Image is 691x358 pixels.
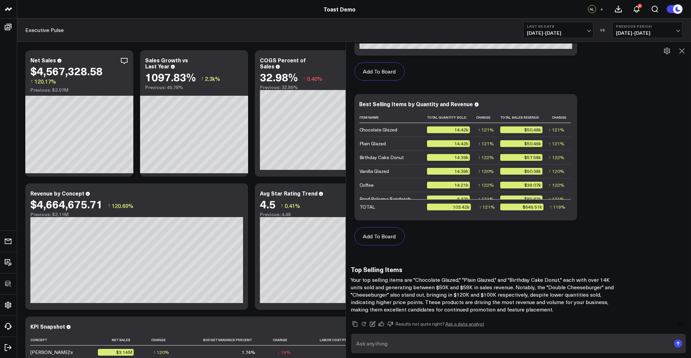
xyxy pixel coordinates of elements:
div: 2 [638,4,642,8]
div: $39.07k [500,182,543,188]
div: $646.51k [500,204,544,210]
span: 120.17% [34,78,56,85]
div: $4,664,675.71 [30,198,103,210]
div: ↑ 120% [549,168,565,175]
span: ↑ [30,77,33,86]
th: Change [140,334,175,346]
div: 103.42k [427,204,471,210]
span: ↑ [303,74,305,83]
div: KPI Snapshot [30,323,65,330]
th: Change [549,112,570,123]
th: Item Name [360,112,427,123]
b: Last 90 Days [527,24,590,28]
div: Plain Glazed [360,140,386,147]
div: ↑ 122% [478,154,494,161]
th: Total Quantity Sold [427,112,476,123]
th: Labor Cost Percent [297,334,368,346]
a: Toast Demo [324,5,356,13]
div: Chocolate Glazed [360,126,398,133]
div: Net Sales [30,56,56,64]
div: ↑ 121% [478,140,494,147]
input: Ask anything [355,337,671,350]
div: 32.98% [260,71,298,83]
span: + [601,7,604,11]
a: Log Out [2,341,15,354]
div: ↑ 121% [549,140,565,147]
div: Fried Bologna Sandwich [360,196,411,202]
div: ↑ 122% [549,182,565,188]
div: ↑ 121% [549,196,565,202]
div: Previous: 4.48 [260,212,473,217]
th: Concept [30,334,98,346]
div: Coffee [360,182,374,188]
span: ↑ [108,201,110,210]
div: 6.42k [427,196,470,202]
div: 14.42k [427,126,470,133]
button: + [598,5,606,13]
div: Best Selling Items by Quantity and Revenue [360,100,473,108]
div: $50.48k [500,126,543,133]
div: ↑ 121% [549,126,565,133]
button: Previous Period[DATE]-[DATE] [612,22,683,38]
div: 14.39k [427,154,470,161]
div: Previous: 32.85% [260,85,358,90]
a: Ask a data analyst [446,322,484,326]
button: Add To Board [354,227,405,245]
div: ↑ 121% [479,204,495,210]
span: 0.40% [307,75,322,82]
div: ↓ 18% [277,349,291,356]
div: $50.46k [500,140,543,147]
div: Vanilla Glazed [360,168,389,175]
b: Previous Period [616,24,679,28]
span: 120.69% [112,202,133,209]
div: Previous: $2.11M [30,212,243,217]
div: 14.42k [427,140,470,147]
div: ↑ 121% [478,196,494,202]
div: $50.38k [500,168,543,175]
div: [PERSON_NAME]'s [30,349,73,356]
div: 14.21k [427,182,470,188]
div: $57.58k [500,154,543,161]
div: AL [588,5,596,13]
th: Budget Variance Percent [175,334,261,346]
a: SQL Client [2,278,15,290]
span: Results not quite right? [396,321,445,327]
h3: Top Selling Items [351,266,621,273]
span: [DATE] - [DATE] [527,30,590,36]
div: ↑ 119% [550,204,566,210]
div: Previous: $2.07M [30,87,128,93]
th: Change [261,334,297,346]
div: 1.74% [242,349,255,356]
p: Your top selling items are "Chocolate Glazed," "Plain Glazed," and "Birthday Cake Donut," each wi... [351,276,621,313]
div: $3.14M [98,349,134,356]
div: ↑ 120% [153,349,169,356]
span: 0.41% [285,202,300,209]
div: 14.39k [427,168,470,175]
span: [DATE] - [DATE] [616,30,679,36]
div: ↑ 122% [549,154,565,161]
div: Revenue by Concept [30,189,84,197]
div: 4.5 [260,198,275,210]
div: ↑ 120% [478,168,494,175]
div: ↑ 122% [478,182,494,188]
span: ↑ [281,201,283,210]
button: Last 90 Days[DATE]-[DATE] [523,22,593,38]
div: Birthday Cake Donut [360,154,404,161]
div: $4,567,328.58 [30,65,103,77]
th: Total Sales Revenue [500,112,549,123]
div: Previous: 45.78% [145,85,243,90]
div: VS [597,28,609,32]
button: Add To Board [354,62,405,81]
div: 1097.83% [145,71,196,83]
th: Net Sales [98,334,140,346]
button: Copy [351,320,359,328]
span: 2.3k% [205,75,220,82]
div: COGS Percent of Sales [260,56,306,70]
div: Avg Star Rating Trend [260,189,318,197]
a: Executive Pulse [25,26,64,34]
span: ↑ [201,74,204,83]
div: ↑ 121% [478,126,494,133]
div: Sales Growth vs Last Year [145,56,188,70]
div: TOTAL [360,204,375,210]
div: $89.82k [500,196,543,202]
